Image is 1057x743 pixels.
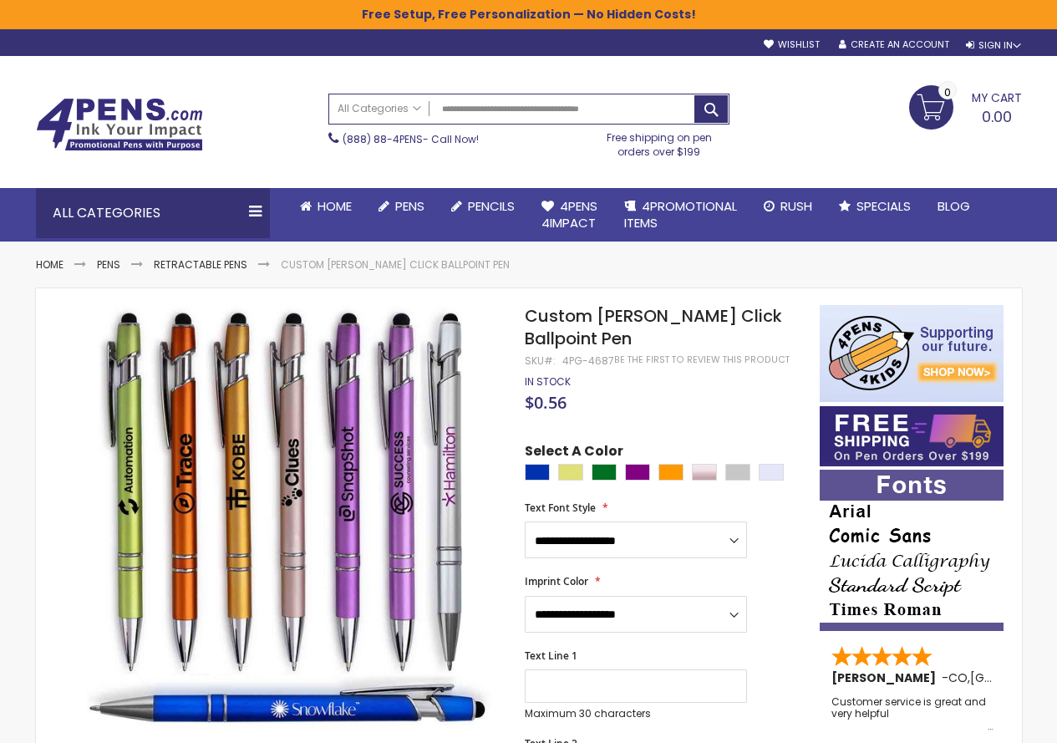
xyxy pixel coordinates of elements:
a: 4PROMOTIONALITEMS [611,188,750,242]
li: Custom [PERSON_NAME] Click Ballpoint Pen [281,258,510,272]
a: Specials [826,188,924,225]
span: Rush [780,197,812,215]
div: Customer service is great and very helpful [831,696,993,732]
a: (888) 88-4PENS [343,132,423,146]
span: Custom [PERSON_NAME] Click Ballpoint Pen [525,304,782,350]
div: Gold [558,464,583,481]
img: Free shipping on orders over $199 [820,406,1004,466]
span: In stock [525,374,571,389]
span: $0.56 [525,391,567,414]
span: - Call Now! [343,132,479,146]
a: Be the first to review this product [614,354,790,366]
div: Silver [725,464,750,481]
a: Retractable Pens [154,257,247,272]
span: CO [948,669,968,686]
div: All Categories [36,188,270,238]
div: Lavender [759,464,784,481]
a: Rush [750,188,826,225]
div: Blue [525,464,550,481]
span: Imprint Color [525,574,588,588]
span: 4PROMOTIONAL ITEMS [624,197,737,232]
p: Maximum 30 characters [525,707,747,720]
a: Home [36,257,64,272]
img: 4pens 4 kids [820,305,1004,402]
a: Pencils [438,188,528,225]
div: Purple [625,464,650,481]
span: Text Line 1 [525,649,577,663]
img: Custom Alex II Click Ballpoint Pen [69,303,503,737]
img: font-personalization-examples [820,470,1004,631]
span: Home [318,197,352,215]
a: Wishlist [764,38,820,51]
span: Pencils [468,197,515,215]
a: Pens [365,188,438,225]
div: Orange [658,464,683,481]
span: 4Pens 4impact [541,197,597,232]
span: Text Font Style [525,501,596,515]
div: Availability [525,375,571,389]
div: Free shipping on pen orders over $199 [589,125,729,158]
span: Blog [938,197,970,215]
div: Sign In [966,39,1021,52]
a: Blog [924,188,983,225]
a: Pens [97,257,120,272]
a: All Categories [329,94,429,122]
span: Specials [856,197,911,215]
a: Create an Account [839,38,949,51]
div: Rose Gold [692,464,717,481]
div: Green [592,464,617,481]
span: 0.00 [982,106,1012,127]
a: Home [287,188,365,225]
span: [PERSON_NAME] [831,669,942,686]
span: Pens [395,197,424,215]
span: 0 [944,84,951,100]
div: 4PG-4687 [562,354,614,368]
a: 0.00 0 [909,85,1022,127]
img: 4Pens Custom Pens and Promotional Products [36,98,203,151]
span: All Categories [338,102,421,115]
strong: SKU [525,354,556,368]
span: Select A Color [525,442,623,465]
a: 4Pens4impact [528,188,611,242]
